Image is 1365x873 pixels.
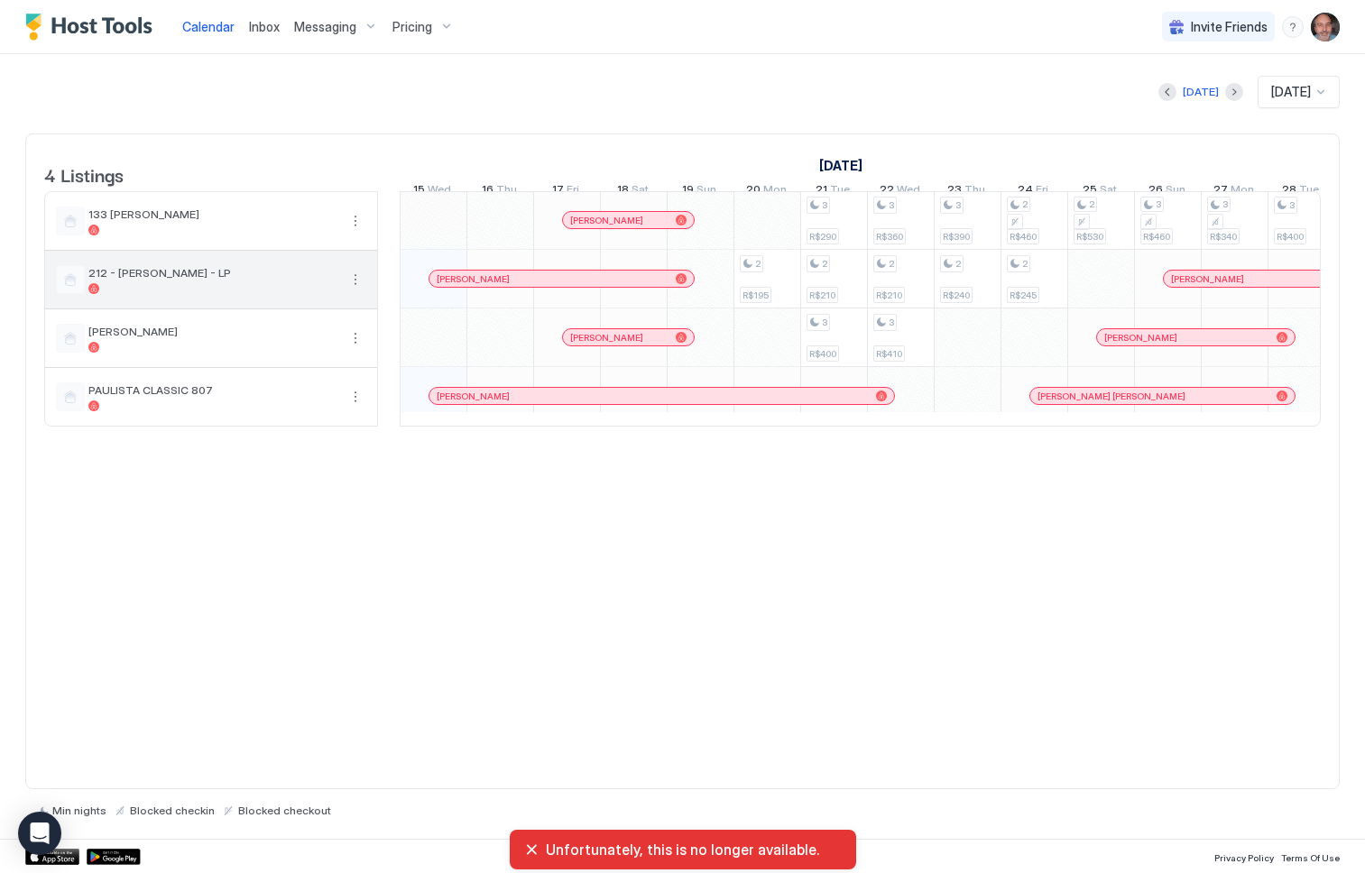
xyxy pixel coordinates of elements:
span: 15 [413,182,425,201]
span: Tue [830,182,850,201]
div: menu [345,386,366,408]
span: Sat [632,182,649,201]
span: Messaging [294,19,356,35]
a: October 28, 2025 [1277,179,1323,205]
span: R$410 [876,348,902,360]
button: Previous month [1158,83,1176,101]
button: Next month [1225,83,1243,101]
a: October 27, 2025 [1209,179,1259,205]
span: [PERSON_NAME] [570,215,643,226]
span: [PERSON_NAME] [437,273,510,285]
a: October 22, 2025 [875,179,925,205]
span: R$460 [1010,231,1037,243]
span: R$210 [876,289,902,301]
span: 3 [1289,199,1295,211]
span: R$240 [943,289,970,301]
span: 2 [889,258,894,270]
span: R$340 [1210,231,1237,243]
span: Invite Friends [1191,19,1268,35]
span: Blocked checkout [238,804,331,817]
div: [DATE] [1183,84,1219,100]
a: October 15, 2025 [409,179,456,205]
span: 2 [822,258,827,270]
span: [PERSON_NAME] [1104,332,1177,344]
span: 212 - [PERSON_NAME] - LP [88,266,337,280]
button: More options [345,386,366,408]
a: Inbox [249,17,280,36]
span: 20 [746,182,761,201]
span: [PERSON_NAME] [PERSON_NAME] [1038,391,1185,402]
div: User profile [1311,13,1340,41]
span: Wed [428,182,451,201]
span: R$400 [1277,231,1304,243]
span: Sun [1166,182,1185,201]
span: Fri [1036,182,1048,201]
span: Blocked checkin [130,804,215,817]
span: Tue [1299,182,1319,201]
span: [PERSON_NAME] [1171,273,1244,285]
span: 2 [755,258,761,270]
a: October 20, 2025 [742,179,791,205]
span: R$460 [1143,231,1170,243]
a: October 21, 2025 [811,179,854,205]
span: 3 [889,317,894,328]
span: 16 [482,182,493,201]
span: 3 [822,199,827,211]
span: 2 [1022,198,1028,210]
span: Fri [567,182,579,201]
div: menu [345,269,366,290]
span: R$360 [876,231,903,243]
span: Thu [964,182,985,201]
span: [PERSON_NAME] [570,332,643,344]
a: October 1, 2025 [815,152,867,179]
div: menu [345,327,366,349]
span: 27 [1213,182,1228,201]
span: 26 [1148,182,1163,201]
span: 22 [880,182,894,201]
span: 3 [955,199,961,211]
div: Host Tools Logo [25,14,161,41]
span: [DATE] [1271,84,1311,100]
span: Thu [496,182,517,201]
span: 4 Listings [44,161,124,188]
span: 24 [1018,182,1033,201]
span: Sun [696,182,716,201]
button: More options [345,269,366,290]
span: 3 [1156,198,1161,210]
span: 133 [PERSON_NAME] [88,207,337,221]
span: 3 [822,317,827,328]
span: Unfortunately, this is no longer available. [546,841,842,859]
span: Inbox [249,19,280,34]
div: Open Intercom Messenger [18,812,61,855]
span: Calendar [182,19,235,34]
span: Sat [1100,182,1117,201]
div: menu [345,210,366,232]
a: October 23, 2025 [943,179,990,205]
button: More options [345,210,366,232]
span: R$400 [809,348,836,360]
span: PAULISTA CLASSIC 807 [88,383,337,397]
a: October 16, 2025 [477,179,521,205]
span: R$530 [1076,231,1103,243]
span: 21 [816,182,827,201]
a: October 17, 2025 [548,179,584,205]
span: 17 [552,182,564,201]
span: 2 [955,258,961,270]
a: October 26, 2025 [1144,179,1190,205]
span: R$245 [1010,289,1037,301]
span: Mon [1231,182,1254,201]
span: R$195 [742,289,769,301]
span: Wed [897,182,920,201]
span: Mon [763,182,787,201]
div: menu [1282,16,1304,38]
span: 19 [682,182,694,201]
span: 2 [1089,198,1094,210]
span: 2 [1022,258,1028,270]
span: 23 [947,182,962,201]
span: R$390 [943,231,970,243]
span: R$290 [809,231,836,243]
a: October 18, 2025 [613,179,653,205]
span: Min nights [52,804,106,817]
span: R$210 [809,289,835,301]
a: October 25, 2025 [1078,179,1121,205]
